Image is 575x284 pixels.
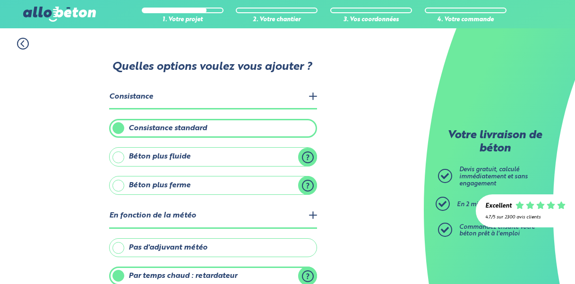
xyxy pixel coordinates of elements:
iframe: Help widget launcher [491,247,565,274]
label: Consistance standard [109,119,317,138]
p: Quelles options voulez vous ajouter ? [108,61,316,74]
label: Béton plus ferme [109,176,317,195]
div: 3. Vos coordonnées [330,17,412,24]
div: 2. Votre chantier [236,17,318,24]
img: allobéton [23,7,96,22]
label: Béton plus fluide [109,147,317,166]
div: 4. Votre commande [425,17,506,24]
label: Pas d'adjuvant météo [109,238,317,257]
legend: Consistance [109,85,317,109]
div: 1. Votre projet [142,17,223,24]
legend: En fonction de la météo [109,204,317,228]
